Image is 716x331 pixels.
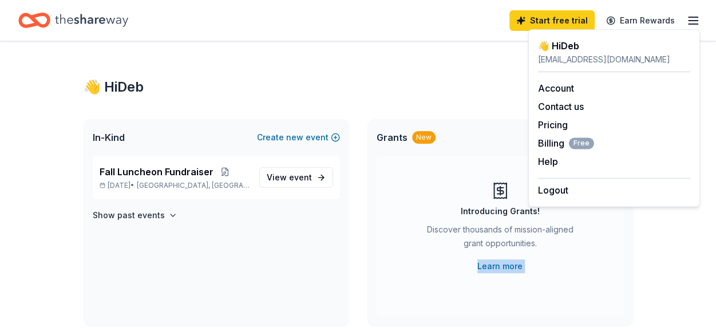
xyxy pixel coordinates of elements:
[422,223,578,255] div: Discover thousands of mission-aligned grant opportunities.
[538,53,690,66] div: [EMAIL_ADDRESS][DOMAIN_NAME]
[93,131,125,144] span: In-Kind
[100,181,250,190] p: [DATE] •
[18,7,128,34] a: Home
[461,204,540,218] div: Introducing Grants!
[267,171,312,184] span: View
[289,172,312,182] span: event
[569,137,594,149] span: Free
[412,131,436,144] div: New
[257,131,340,144] button: Createnewevent
[259,167,333,188] a: View event
[538,82,574,94] a: Account
[599,10,682,31] a: Earn Rewards
[538,155,558,168] button: Help
[538,100,584,113] button: Contact us
[509,10,595,31] a: Start free trial
[137,181,250,190] span: [GEOGRAPHIC_DATA], [GEOGRAPHIC_DATA]
[100,165,213,179] span: Fall Luncheon Fundraiser
[538,136,594,150] button: BillingFree
[377,131,408,144] span: Grants
[84,78,633,96] div: 👋 Hi Deb
[538,39,690,53] div: 👋 Hi Deb
[93,208,165,222] h4: Show past events
[538,183,568,197] button: Logout
[286,131,303,144] span: new
[538,136,594,150] span: Billing
[93,208,177,222] button: Show past events
[538,119,568,131] a: Pricing
[477,259,523,273] a: Learn more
